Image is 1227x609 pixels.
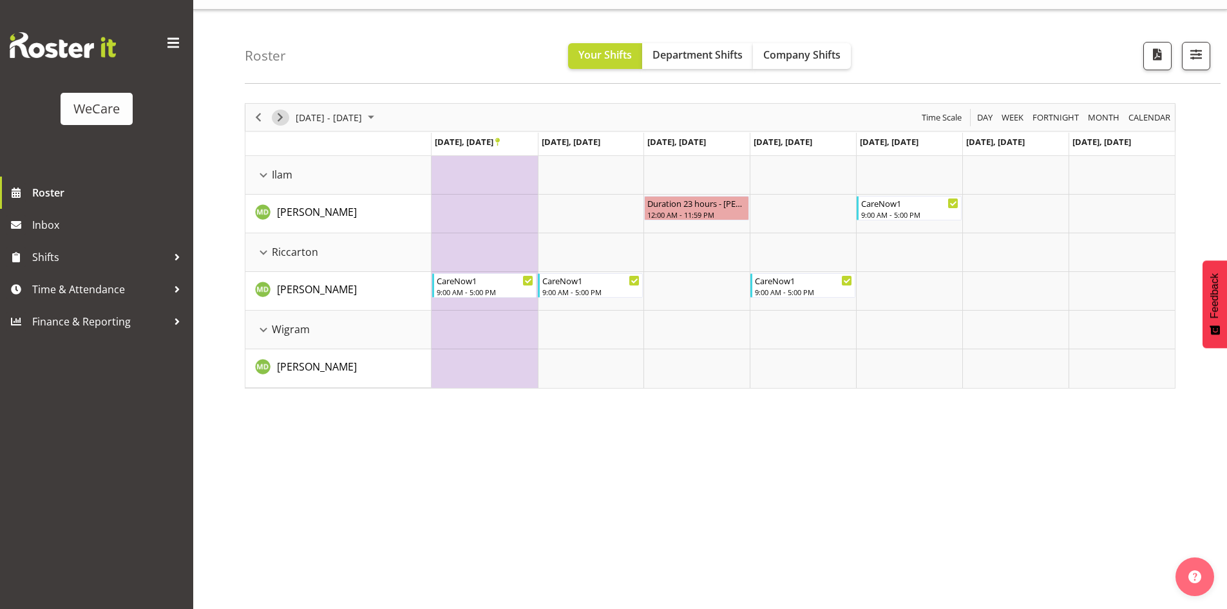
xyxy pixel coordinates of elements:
[857,196,962,220] div: Marie-Claire Dickson-Bakker"s event - CareNow1 Begin From Friday, September 26, 2025 at 9:00:00 A...
[644,196,749,220] div: Marie-Claire Dickson-Bakker"s event - Duration 23 hours - Marie-Claire Dickson-Bakker Begin From ...
[32,183,187,202] span: Roster
[1031,110,1080,126] span: Fortnight
[966,136,1025,148] span: [DATE], [DATE]
[1188,570,1201,583] img: help-xxl-2.png
[861,197,958,209] div: CareNow1
[245,233,432,272] td: Riccarton resource
[754,136,812,148] span: [DATE], [DATE]
[432,156,1175,388] table: Timeline Week of September 25, 2025
[542,136,600,148] span: [DATE], [DATE]
[10,32,116,58] img: Rosterit website logo
[32,215,187,235] span: Inbox
[1143,42,1172,70] button: Download a PDF of the roster according to the set date range.
[245,349,432,388] td: Marie-Claire Dickson-Bakker resource
[245,311,432,349] td: Wigram resource
[1209,273,1221,318] span: Feedback
[294,110,363,126] span: [DATE] - [DATE]
[976,110,994,126] span: Day
[647,197,746,209] div: Duration 23 hours - [PERSON_NAME]
[272,110,289,126] button: Next
[642,43,753,69] button: Department Shifts
[860,136,918,148] span: [DATE], [DATE]
[272,167,292,182] span: Ilam
[755,287,852,297] div: 9:00 AM - 5:00 PM
[437,287,534,297] div: 9:00 AM - 5:00 PM
[1203,260,1227,348] button: Feedback - Show survey
[647,136,706,148] span: [DATE], [DATE]
[245,272,432,311] td: Marie-Claire Dickson-Bakker resource
[277,359,357,374] a: [PERSON_NAME]
[652,48,743,62] span: Department Shifts
[277,204,357,220] a: [PERSON_NAME]
[542,287,640,297] div: 9:00 AM - 5:00 PM
[1127,110,1172,126] span: calendar
[272,244,318,260] span: Riccarton
[245,156,432,195] td: Ilam resource
[32,312,167,331] span: Finance & Reporting
[245,48,286,63] h4: Roster
[753,43,851,69] button: Company Shifts
[277,282,357,297] a: [PERSON_NAME]
[861,209,958,220] div: 9:00 AM - 5:00 PM
[975,110,995,126] button: Timeline Day
[435,136,500,148] span: [DATE], [DATE]
[294,110,380,126] button: September 22 - 28, 2025
[763,48,841,62] span: Company Shifts
[1031,110,1081,126] button: Fortnight
[32,247,167,267] span: Shifts
[538,273,643,298] div: Marie-Claire Dickson-Bakker"s event - CareNow1 Begin From Tuesday, September 23, 2025 at 9:00:00 ...
[1086,110,1122,126] button: Timeline Month
[568,43,642,69] button: Your Shifts
[245,195,432,233] td: Marie-Claire Dickson-Bakker resource
[32,280,167,299] span: Time & Attendance
[647,209,746,220] div: 12:00 AM - 11:59 PM
[250,110,267,126] button: Previous
[755,274,852,287] div: CareNow1
[1087,110,1121,126] span: Month
[578,48,632,62] span: Your Shifts
[272,322,310,337] span: Wigram
[750,273,855,298] div: Marie-Claire Dickson-Bakker"s event - CareNow1 Begin From Thursday, September 25, 2025 at 9:00:00...
[1000,110,1026,126] button: Timeline Week
[437,274,534,287] div: CareNow1
[1127,110,1173,126] button: Month
[1000,110,1025,126] span: Week
[1182,42,1210,70] button: Filter Shifts
[277,205,357,219] span: [PERSON_NAME]
[542,274,640,287] div: CareNow1
[277,282,357,296] span: [PERSON_NAME]
[1072,136,1131,148] span: [DATE], [DATE]
[920,110,963,126] span: Time Scale
[73,99,120,119] div: WeCare
[247,104,269,131] div: Previous
[245,103,1175,389] div: Timeline Week of September 25, 2025
[920,110,964,126] button: Time Scale
[269,104,291,131] div: Next
[432,273,537,298] div: Marie-Claire Dickson-Bakker"s event - CareNow1 Begin From Monday, September 22, 2025 at 9:00:00 A...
